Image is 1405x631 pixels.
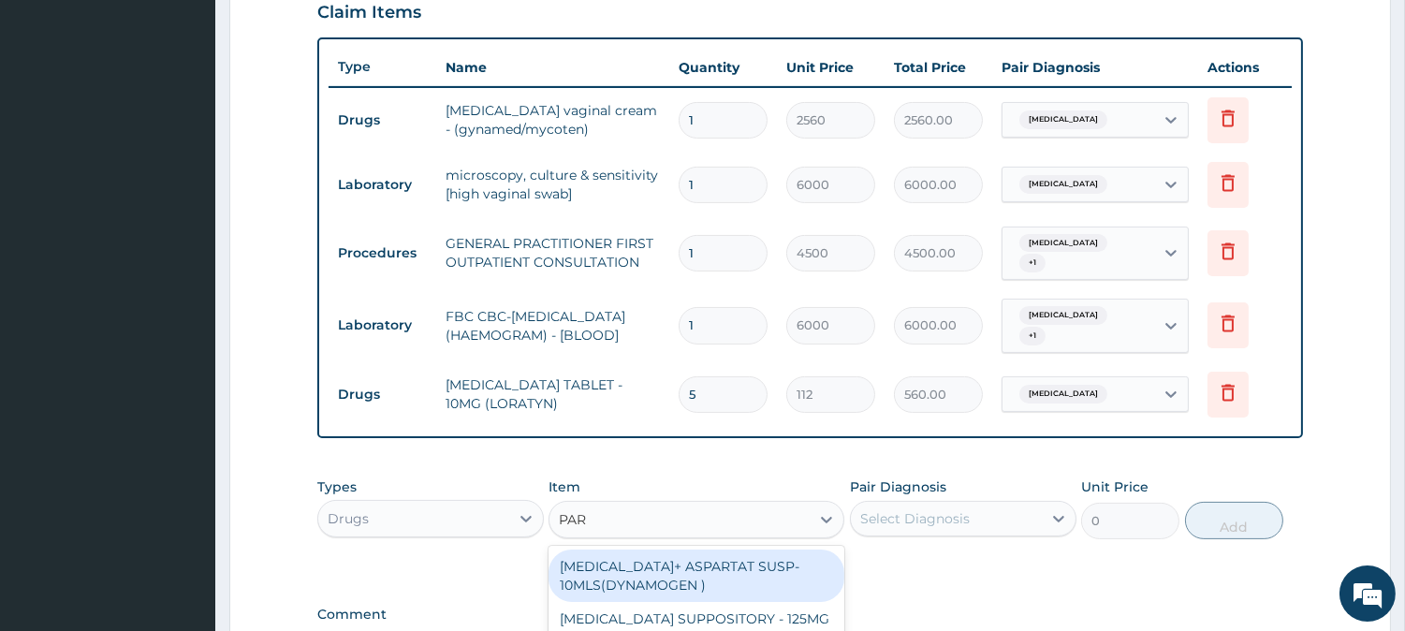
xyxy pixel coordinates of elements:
[329,236,436,271] td: Procedures
[1081,477,1149,496] label: Unit Price
[777,49,885,86] th: Unit Price
[436,49,669,86] th: Name
[329,168,436,202] td: Laboratory
[1198,49,1292,86] th: Actions
[317,607,1303,623] label: Comment
[1019,385,1107,404] span: [MEDICAL_DATA]
[1019,327,1046,345] span: + 1
[35,94,76,140] img: d_794563401_company_1708531726252_794563401
[1185,502,1283,539] button: Add
[329,50,436,84] th: Type
[992,49,1198,86] th: Pair Diagnosis
[9,427,357,492] textarea: Type your message and hit 'Enter'
[317,479,357,495] label: Types
[860,509,970,528] div: Select Diagnosis
[1019,306,1107,325] span: [MEDICAL_DATA]
[317,3,421,23] h3: Claim Items
[1019,110,1107,129] span: [MEDICAL_DATA]
[329,308,436,343] td: Laboratory
[436,225,669,281] td: GENERAL PRACTITIONER FIRST OUTPATIENT CONSULTATION
[307,9,352,54] div: Minimize live chat window
[850,477,946,496] label: Pair Diagnosis
[436,298,669,354] td: FBC CBC-[MEDICAL_DATA] (HAEMOGRAM) - [BLOOD]
[549,477,580,496] label: Item
[1019,175,1107,194] span: [MEDICAL_DATA]
[669,49,777,86] th: Quantity
[885,49,992,86] th: Total Price
[109,194,258,383] span: We're online!
[97,105,315,129] div: Chat with us now
[1019,254,1046,272] span: + 1
[329,377,436,412] td: Drugs
[436,92,669,148] td: [MEDICAL_DATA] vaginal cream - (gynamed/mycoten)
[328,509,369,528] div: Drugs
[436,366,669,422] td: [MEDICAL_DATA] TABLET - 10MG (LORATYN)
[549,550,844,602] div: [MEDICAL_DATA]+ ASPARTAT SUSP- 10MLS(DYNAMOGEN )
[436,156,669,213] td: microscopy, culture & sensitivity [high vaginal swab]
[1019,234,1107,253] span: [MEDICAL_DATA]
[329,103,436,138] td: Drugs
